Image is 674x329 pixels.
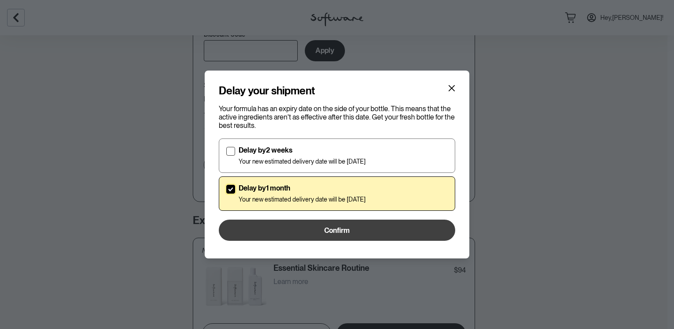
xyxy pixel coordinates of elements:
[324,226,350,235] span: Confirm
[219,105,455,130] p: Your formula has an expiry date on the side of your bottle. This means that the active ingredient...
[445,81,459,95] button: Close
[239,184,366,192] p: Delay by 1 month
[219,85,315,97] h4: Delay your shipment
[219,220,455,241] button: Confirm
[239,146,366,154] p: Delay by 2 weeks
[239,158,366,165] p: Your new estimated delivery date will be [DATE]
[239,196,366,203] p: Your new estimated delivery date will be [DATE]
